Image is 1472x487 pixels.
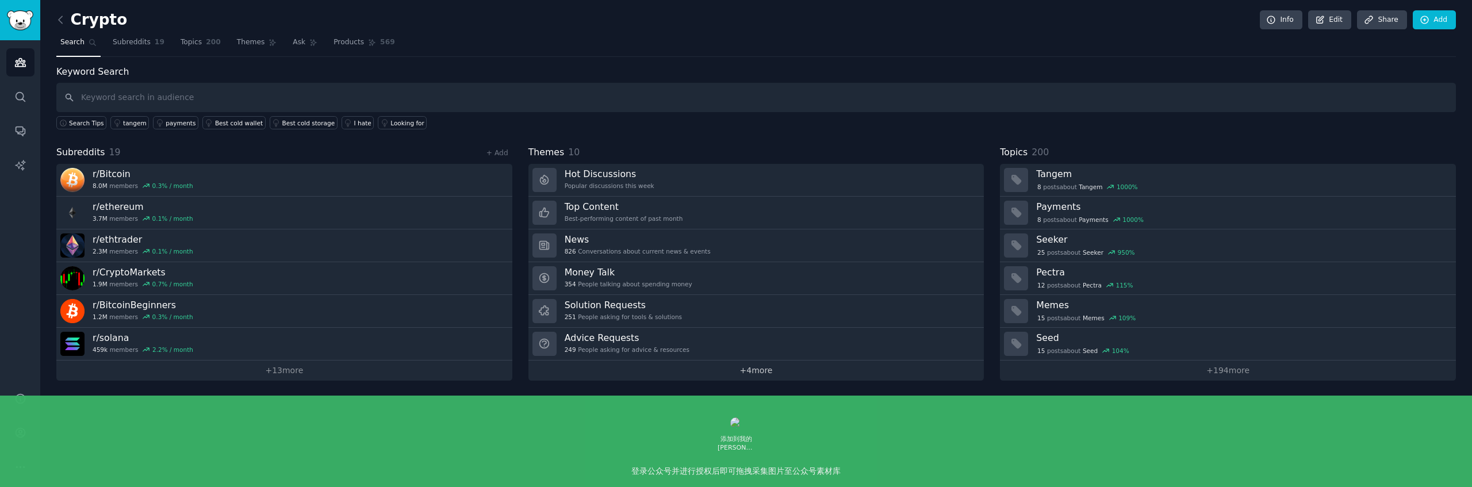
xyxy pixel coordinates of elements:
[565,299,682,311] h3: Solution Requests
[1083,281,1102,289] span: Pectra
[565,168,654,180] h3: Hot Discussions
[1036,214,1144,225] div: post s about
[354,119,371,127] div: I hate
[93,332,193,344] h3: r/ solana
[166,119,195,127] div: payments
[1079,216,1108,224] span: Payments
[1079,183,1102,191] span: Tangem
[1036,201,1448,213] h3: Payments
[56,83,1456,112] input: Keyword search in audience
[181,37,202,48] span: Topics
[1000,229,1456,262] a: Seeker25postsaboutSeeker950%
[1000,361,1456,381] a: +194more
[565,201,683,213] h3: Top Content
[93,247,193,255] div: members
[282,119,335,127] div: Best cold storage
[7,10,33,30] img: GummySearch logo
[56,197,512,229] a: r/ethereum3.7Mmembers0.1% / month
[1308,10,1351,30] a: Edit
[93,214,193,223] div: members
[152,247,193,255] div: 0.1 % / month
[93,182,108,190] span: 8.0M
[293,37,305,48] span: Ask
[206,37,221,48] span: 200
[152,214,193,223] div: 0.1 % / month
[1037,248,1045,256] span: 25
[378,116,427,129] a: Looking for
[56,328,512,361] a: r/solana459kmembers2.2% / month
[528,229,984,262] a: News826Conversations about current news & events
[237,37,265,48] span: Themes
[93,214,108,223] span: 3.7M
[109,33,168,57] a: Subreddits19
[110,116,149,129] a: tangem
[270,116,338,129] a: Best cold storage
[93,233,193,246] h3: r/ ethtrader
[1036,168,1448,180] h3: Tangem
[565,346,576,354] span: 249
[60,266,85,290] img: CryptoMarkets
[528,328,984,361] a: Advice Requests249People asking for advice & resources
[568,147,580,158] span: 10
[565,313,682,321] div: People asking for tools & solutions
[93,182,193,190] div: members
[565,214,683,223] div: Best-performing content of past month
[1037,216,1041,224] span: 8
[486,149,508,157] a: + Add
[1036,280,1134,290] div: post s about
[1000,262,1456,295] a: Pectra12postsaboutPectra115%
[1037,281,1045,289] span: 12
[1000,145,1028,160] span: Topics
[93,299,193,311] h3: r/ BitcoinBeginners
[202,116,266,129] a: Best cold wallet
[1036,233,1448,246] h3: Seeker
[93,201,193,213] h3: r/ ethereum
[56,361,512,381] a: +13more
[1037,314,1045,322] span: 15
[1112,347,1129,355] div: 104 %
[1000,197,1456,229] a: Payments8postsaboutPayments1000%
[565,247,576,255] span: 826
[56,11,127,29] h2: Crypto
[1117,183,1138,191] div: 1000 %
[380,37,395,48] span: 569
[1118,248,1135,256] div: 950 %
[1118,314,1136,322] div: 109 %
[1116,281,1133,289] div: 115 %
[155,37,164,48] span: 19
[1037,347,1045,355] span: 15
[60,168,85,192] img: Bitcoin
[1036,299,1448,311] h3: Memes
[1413,10,1456,30] a: Add
[60,233,85,258] img: ethtrader
[1000,295,1456,328] a: Memes15postsaboutMemes109%
[1083,347,1098,355] span: Seed
[1260,10,1302,30] a: Info
[93,247,108,255] span: 2.3M
[329,33,398,57] a: Products569
[565,280,576,288] span: 354
[109,147,121,158] span: 19
[60,201,85,225] img: ethereum
[60,299,85,323] img: BitcoinBeginners
[565,332,689,344] h3: Advice Requests
[1000,328,1456,361] a: Seed15postsaboutSeed104%
[233,33,281,57] a: Themes
[152,313,193,321] div: 0.3 % / month
[528,164,984,197] a: Hot DiscussionsPopular discussions this week
[565,280,692,288] div: People talking about spending money
[152,182,193,190] div: 0.3 % / month
[565,233,711,246] h3: News
[528,145,565,160] span: Themes
[69,119,104,127] span: Search Tips
[60,332,85,356] img: solana
[93,346,193,354] div: members
[215,119,263,127] div: Best cold wallet
[528,262,984,295] a: Money Talk354People talking about spending money
[93,168,193,180] h3: r/ Bitcoin
[56,116,106,129] button: Search Tips
[1036,346,1130,356] div: post s about
[123,119,147,127] div: tangem
[390,119,424,127] div: Looking for
[56,229,512,262] a: r/ethtrader2.3Mmembers0.1% / month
